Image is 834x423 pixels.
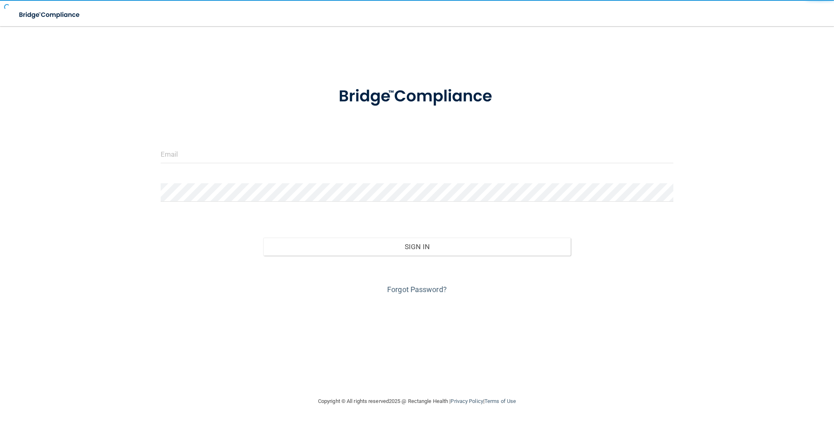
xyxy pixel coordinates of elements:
a: Privacy Policy [451,398,483,404]
input: Email [161,145,673,163]
div: Copyright © All rights reserved 2025 @ Rectangle Health | | [268,388,566,414]
a: Terms of Use [484,398,516,404]
button: Sign In [263,238,571,256]
a: Forgot Password? [387,285,447,294]
img: bridge_compliance_login_screen.278c3ca4.svg [322,75,512,118]
img: bridge_compliance_login_screen.278c3ca4.svg [12,7,87,23]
